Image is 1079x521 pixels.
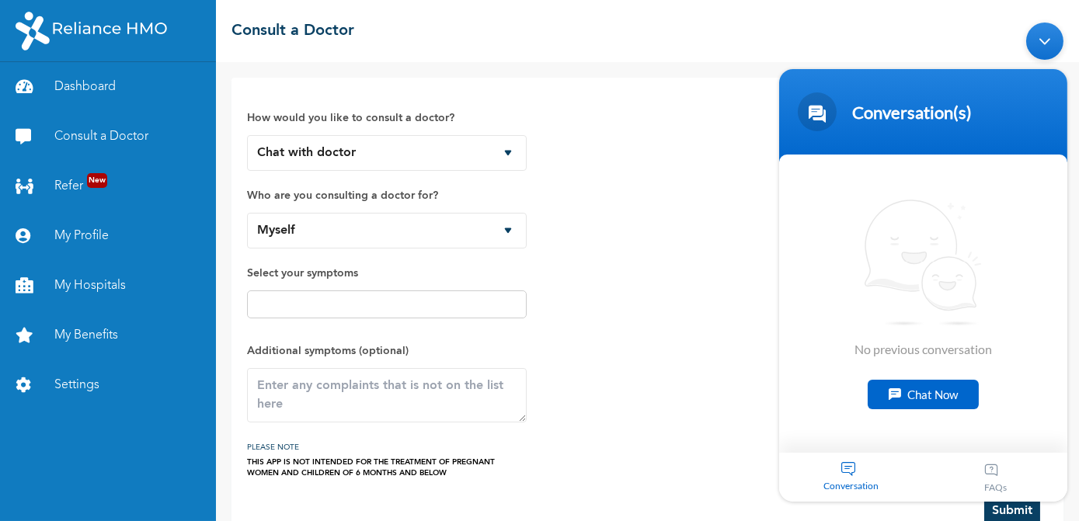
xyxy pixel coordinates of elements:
h3: PLEASE NOTE [247,438,527,457]
label: Who are you consulting a doctor for? [247,186,527,205]
h2: Consult a Doctor [231,19,354,43]
iframe: SalesIQ Chatwindow [771,15,1075,509]
span: New [87,173,107,188]
label: Select your symptoms [247,264,527,283]
label: Additional symptoms (optional) [247,342,527,360]
img: RelianceHMO's Logo [16,12,167,50]
div: THIS APP IS NOT INTENDED FOR THE TREATMENT OF PREGNANT WOMEN AND CHILDREN OF 6 MONTHS AND BELOW [247,457,527,478]
label: How would you like to consult a doctor? [247,109,527,127]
